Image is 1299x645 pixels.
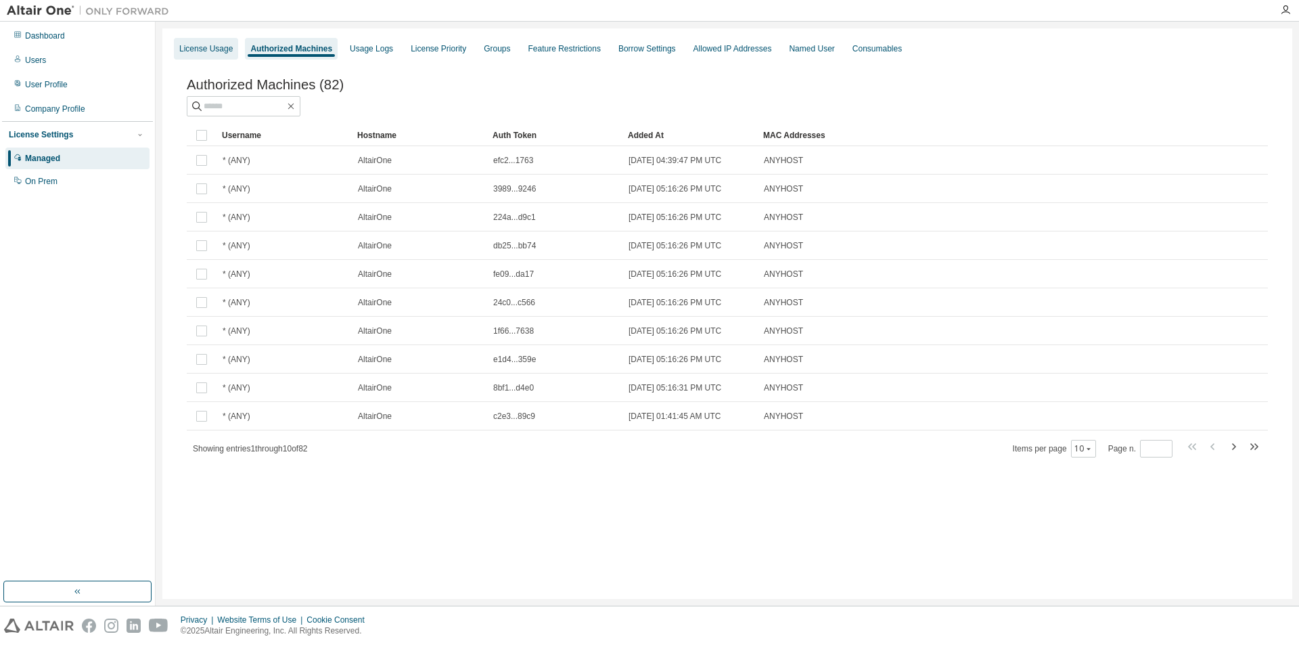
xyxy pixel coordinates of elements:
span: c2e3...89c9 [493,411,535,422]
span: Items per page [1013,440,1096,458]
span: [DATE] 05:16:26 PM UTC [629,240,721,251]
div: Company Profile [25,104,85,114]
span: [DATE] 05:16:26 PM UTC [629,354,721,365]
span: Page n. [1108,440,1172,458]
div: Username [222,125,346,146]
div: Users [25,55,46,66]
div: Dashboard [25,30,65,41]
span: [DATE] 05:16:26 PM UTC [629,269,721,280]
img: youtube.svg [149,619,168,633]
span: ANYHOST [764,354,803,365]
span: 3989...9246 [493,183,536,194]
span: db25...bb74 [493,240,536,251]
div: User Profile [25,79,68,90]
span: AltairOne [358,297,392,308]
div: Allowed IP Addresses [693,43,772,54]
span: * (ANY) [223,354,250,365]
div: Auth Token [493,125,617,146]
span: ANYHOST [764,155,803,166]
span: [DATE] 04:39:47 PM UTC [629,155,721,166]
img: altair_logo.svg [4,619,74,633]
span: [DATE] 05:16:26 PM UTC [629,297,721,308]
span: ANYHOST [764,382,803,393]
span: 1f66...7638 [493,326,534,336]
div: Hostname [357,125,482,146]
div: Usage Logs [350,43,393,54]
span: AltairOne [358,382,392,393]
span: * (ANY) [223,269,250,280]
span: ANYHOST [764,411,803,422]
span: * (ANY) [223,326,250,336]
span: 224a...d9c1 [493,212,536,223]
span: * (ANY) [223,155,250,166]
img: facebook.svg [82,619,96,633]
span: [DATE] 01:41:45 AM UTC [629,411,721,422]
span: ANYHOST [764,212,803,223]
span: e1d4...359e [493,354,536,365]
span: AltairOne [358,326,392,336]
span: * (ANY) [223,212,250,223]
span: AltairOne [358,183,392,194]
div: License Settings [9,129,73,140]
img: instagram.svg [104,619,118,633]
button: 10 [1074,443,1093,454]
span: AltairOne [358,411,392,422]
span: 8bf1...d4e0 [493,382,534,393]
span: efc2...1763 [493,155,533,166]
p: © 2025 Altair Engineering, Inc. All Rights Reserved. [181,625,373,637]
span: * (ANY) [223,411,250,422]
span: AltairOne [358,155,392,166]
span: ANYHOST [764,297,803,308]
div: Consumables [852,43,902,54]
span: AltairOne [358,240,392,251]
span: fe09...da17 [493,269,534,280]
div: Cookie Consent [306,615,372,625]
span: ANYHOST [764,183,803,194]
span: [DATE] 05:16:26 PM UTC [629,183,721,194]
span: ANYHOST [764,326,803,336]
span: AltairOne [358,269,392,280]
div: License Usage [179,43,233,54]
div: Privacy [181,615,217,625]
span: * (ANY) [223,382,250,393]
span: Showing entries 1 through 10 of 82 [193,444,308,453]
div: Website Terms of Use [217,615,306,625]
div: Named User [789,43,834,54]
img: Altair One [7,4,176,18]
div: Borrow Settings [618,43,676,54]
span: * (ANY) [223,297,250,308]
span: [DATE] 05:16:26 PM UTC [629,326,721,336]
div: Managed [25,153,60,164]
span: AltairOne [358,212,392,223]
div: MAC Addresses [763,125,1126,146]
span: ANYHOST [764,240,803,251]
div: Authorized Machines [250,43,332,54]
span: ANYHOST [764,269,803,280]
div: Groups [484,43,510,54]
div: On Prem [25,176,58,187]
span: Authorized Machines (82) [187,77,344,93]
div: License Priority [411,43,466,54]
span: AltairOne [358,354,392,365]
img: linkedin.svg [127,619,141,633]
div: Feature Restrictions [528,43,601,54]
span: * (ANY) [223,183,250,194]
div: Added At [628,125,752,146]
span: [DATE] 05:16:31 PM UTC [629,382,721,393]
span: 24c0...c566 [493,297,535,308]
span: * (ANY) [223,240,250,251]
span: [DATE] 05:16:26 PM UTC [629,212,721,223]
